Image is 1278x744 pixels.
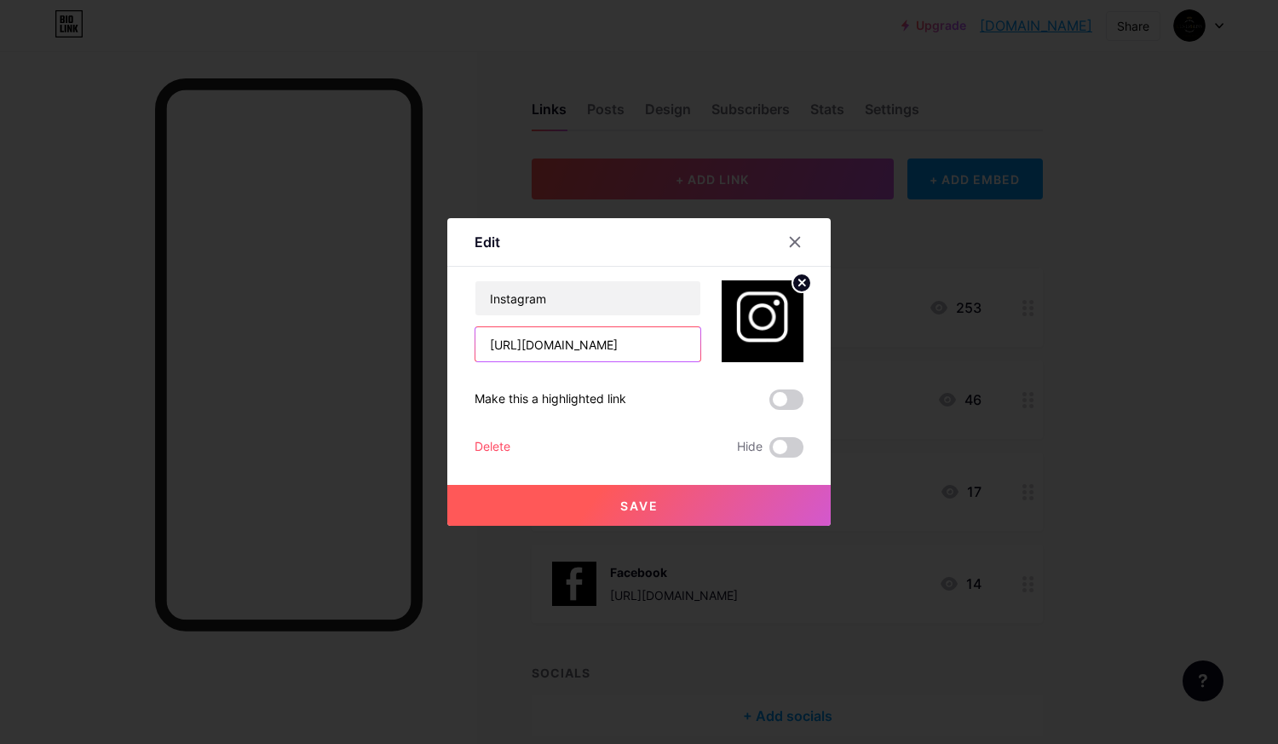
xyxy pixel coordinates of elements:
input: Title [475,281,700,315]
img: link_thumbnail [722,280,803,362]
div: Make this a highlighted link [475,389,626,410]
button: Save [447,485,831,526]
span: Save [620,499,659,513]
div: Delete [475,437,510,458]
div: Edit [475,232,500,252]
input: URL [475,327,700,361]
span: Hide [737,437,763,458]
